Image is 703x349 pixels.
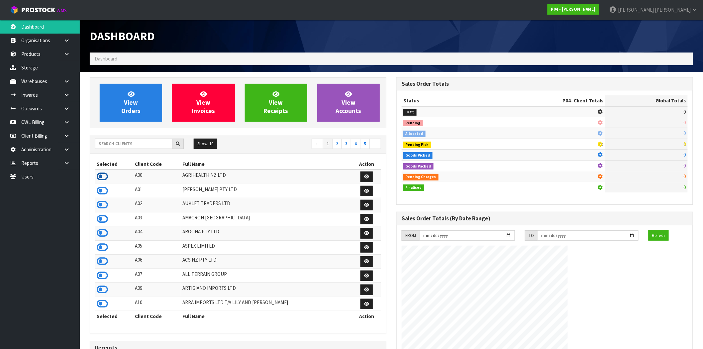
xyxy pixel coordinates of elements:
span: View Orders [121,90,141,115]
span: View Invoices [192,90,215,115]
td: A06 [133,255,181,269]
span: 0 [684,173,686,179]
span: Pending [403,120,423,127]
th: Full Name [181,159,352,170]
input: Search clients [95,139,172,149]
td: AUKLET TRADERS LTD [181,198,352,212]
a: 5 [360,139,370,149]
th: Status [402,95,496,106]
span: Finalised [403,184,424,191]
a: 4 [351,139,360,149]
span: Draft [403,109,417,116]
span: Pending Charges [403,174,439,180]
td: A10 [133,297,181,311]
td: AGRIHEALTH NZ LTD [181,170,352,184]
span: 0 [684,163,686,169]
span: ProStock [21,6,55,14]
a: 3 [342,139,351,149]
th: Selected [95,159,133,170]
span: 0 [684,152,686,158]
th: Selected [95,311,133,322]
small: WMS [56,7,67,14]
td: A09 [133,283,181,297]
td: A07 [133,269,181,283]
td: A05 [133,240,181,255]
td: [PERSON_NAME] PTY LTD [181,184,352,198]
th: Action [352,311,381,322]
td: ARTIGIANO IMPORTS LTD [181,283,352,297]
td: ACS NZ PTY LTD [181,255,352,269]
button: Show: 10 [194,139,217,149]
span: Allocated [403,131,426,137]
td: A00 [133,170,181,184]
div: TO [525,230,537,241]
nav: Page navigation [243,139,381,150]
h3: Sales Order Totals (By Date Range) [402,215,688,222]
h3: Sales Order Totals [402,81,688,87]
td: A02 [133,198,181,212]
td: AMACRON [GEOGRAPHIC_DATA] [181,212,352,226]
a: → [369,139,381,149]
th: - Client Totals [496,95,605,106]
a: 1 [323,139,333,149]
td: ASPEX LIMITED [181,240,352,255]
td: ARRA IMPORTS LTD T/A LILY AND [PERSON_NAME] [181,297,352,311]
span: Dashboard [95,56,117,62]
td: A01 [133,184,181,198]
span: View Receipts [264,90,288,115]
div: FROM [402,230,419,241]
a: 2 [332,139,342,149]
td: A03 [133,212,181,226]
a: ViewInvoices [172,84,235,122]
a: ViewAccounts [317,84,380,122]
span: Goods Packed [403,163,434,170]
th: Client Code [133,311,181,322]
a: ← [312,139,323,149]
td: ALL TERRAIN GROUP [181,269,352,283]
strong: P04 - [PERSON_NAME] [551,6,596,12]
button: Refresh [649,230,669,241]
span: 0 [684,141,686,147]
span: View Accounts [336,90,361,115]
th: Action [352,159,381,170]
th: Client Code [133,159,181,170]
span: Pending Pick [403,142,431,148]
td: AROONA PTY LTD [181,226,352,241]
span: Goods Picked [403,152,433,159]
img: cube-alt.png [10,6,18,14]
td: A04 [133,226,181,241]
a: ViewOrders [100,84,162,122]
span: 0 [684,184,686,190]
span: Dashboard [90,29,155,43]
a: P04 - [PERSON_NAME] [548,4,599,15]
a: ViewReceipts [245,84,307,122]
th: Full Name [181,311,352,322]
